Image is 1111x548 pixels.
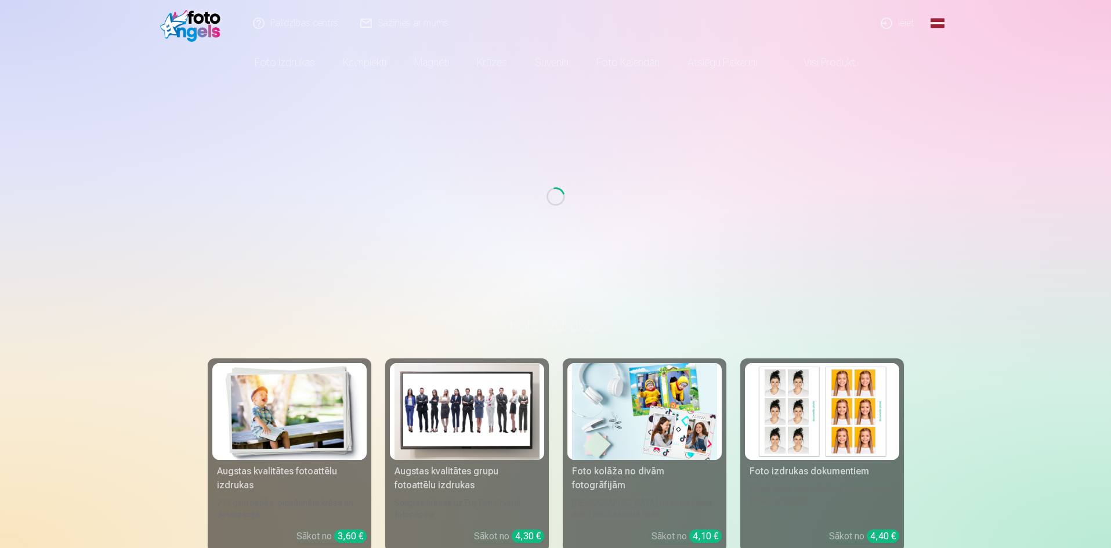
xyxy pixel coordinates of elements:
[390,464,544,492] div: Augstas kvalitātes grupu fotoattēlu izdrukas
[745,483,899,520] div: Universālas foto izdrukas dokumentiem (6 fotogrāfijas)
[567,497,722,520] div: [DEMOGRAPHIC_DATA] neaizmirstami mirkļi vienā skaistā bildē
[867,529,899,543] div: 4,40 €
[512,529,544,543] div: 4,30 €
[395,363,540,460] img: Augstas kvalitātes grupu fotoattēlu izdrukas
[829,529,899,543] div: Sākot no
[217,314,895,335] h3: Foto izdrukas
[771,46,871,79] a: Visi produkti
[750,363,895,460] img: Foto izdrukas dokumentiem
[567,464,722,492] div: Foto kolāža no divām fotogrāfijām
[160,5,227,42] img: /fa1
[212,497,367,520] div: 210 gsm papīrs, piesātināta krāsa un detalizācija
[212,464,367,492] div: Augstas kvalitātes fotoattēlu izdrukas
[652,529,722,543] div: Sākot no
[745,464,899,478] div: Foto izdrukas dokumentiem
[390,497,544,520] div: Spilgtas krāsas uz Fuji Film Crystal fotopapīra
[217,363,362,460] img: Augstas kvalitātes fotoattēlu izdrukas
[329,46,400,79] a: Komplekti
[241,46,329,79] a: Foto izdrukas
[334,529,367,543] div: 3,60 €
[521,46,582,79] a: Suvenīri
[689,529,722,543] div: 4,10 €
[674,46,771,79] a: Atslēgu piekariņi
[582,46,674,79] a: Foto kalendāri
[463,46,521,79] a: Krūzes
[474,529,544,543] div: Sākot no
[296,529,367,543] div: Sākot no
[400,46,463,79] a: Magnēti
[572,363,717,460] img: Foto kolāža no divām fotogrāfijām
